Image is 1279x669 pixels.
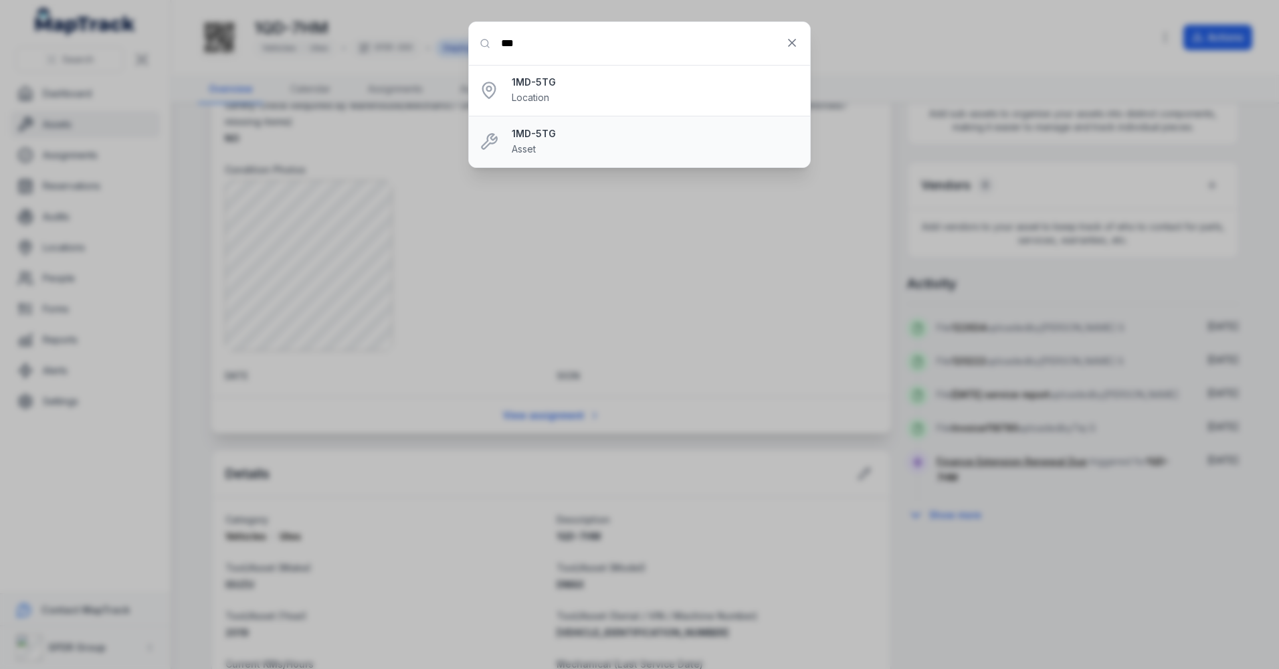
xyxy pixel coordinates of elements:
[512,143,536,155] span: Asset
[512,127,799,157] a: 1MD-5TGAsset
[512,127,799,140] strong: 1MD-5TG
[512,76,799,105] a: 1MD-5TGLocation
[512,76,799,89] strong: 1MD-5TG
[512,92,549,103] span: Location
